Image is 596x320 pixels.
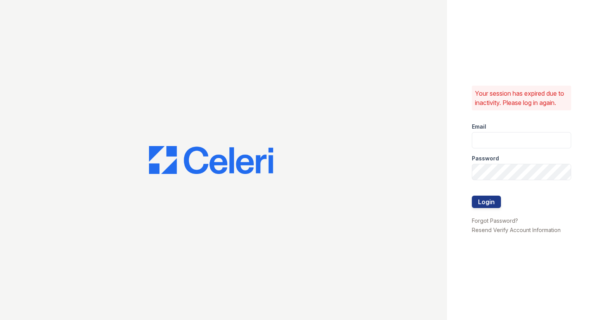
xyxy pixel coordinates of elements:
a: Resend Verify Account Information [472,227,561,233]
a: Forgot Password? [472,217,518,224]
img: CE_Logo_Blue-a8612792a0a2168367f1c8372b55b34899dd931a85d93a1a3d3e32e68fde9ad4.png [149,146,273,174]
label: Email [472,123,486,131]
label: Password [472,155,499,162]
p: Your session has expired due to inactivity. Please log in again. [475,89,568,107]
button: Login [472,196,501,208]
